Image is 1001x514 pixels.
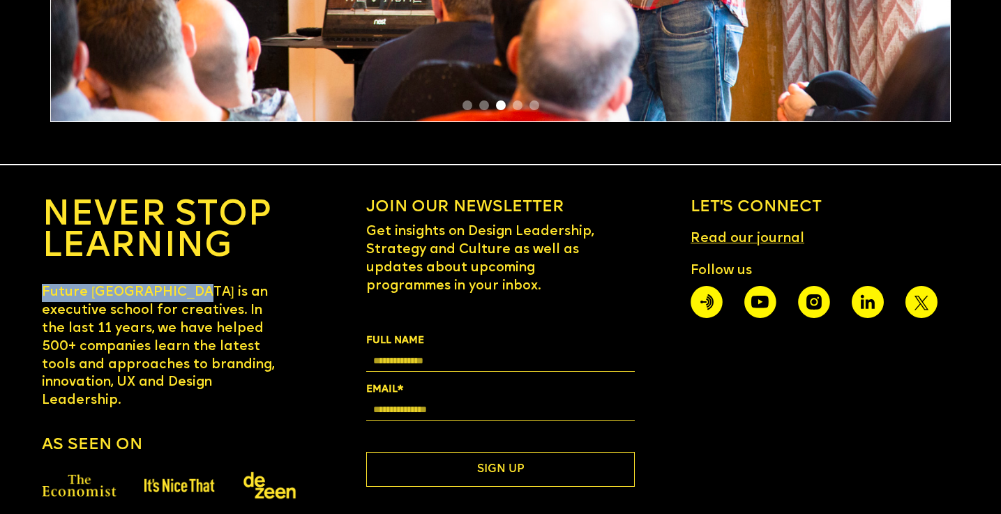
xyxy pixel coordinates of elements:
[42,474,116,497] img: a logo of the economist
[691,286,723,318] img: Podcasts icons to connect with Future London Academy
[479,100,489,110] div: Show slide 2 of 5
[366,452,635,487] button: SIGN UP
[42,438,310,454] h1: As seen on
[691,200,822,216] h1: LET's CONNECT
[905,286,938,318] img: Twitter icon to connect with Future London Academy
[798,286,830,318] img: Instagram icon to connect with Future London Academy
[513,100,522,110] div: Show slide 4 of 5
[366,200,564,216] h1: Join our newsletter
[366,382,635,398] label: EMAIL*
[366,333,635,349] label: FULL NAME
[462,100,472,110] div: Show slide 1 of 5
[42,284,284,410] h1: Future [GEOGRAPHIC_DATA] is an executive school for creatives. In the last 11 years, we have help...
[691,230,804,248] h1: Read our journal
[243,470,296,500] img: a logo of deezen
[144,478,215,492] img: a logo of it is nice that
[691,262,933,280] h1: Follow us
[496,100,506,110] div: Show slide 3 of 5
[366,223,608,309] h1: Get insights on Design Leadership, Strategy and Culture as well as updates about upcoming program...
[42,200,271,263] h1: NEVER STOP LEARNING
[744,286,776,318] img: Youtube icons to connect with Future London Academy
[529,100,539,110] div: Show slide 5 of 5
[852,286,884,318] img: Linkedin icon to connect with Future London Academy
[691,216,804,248] a: Read our journal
